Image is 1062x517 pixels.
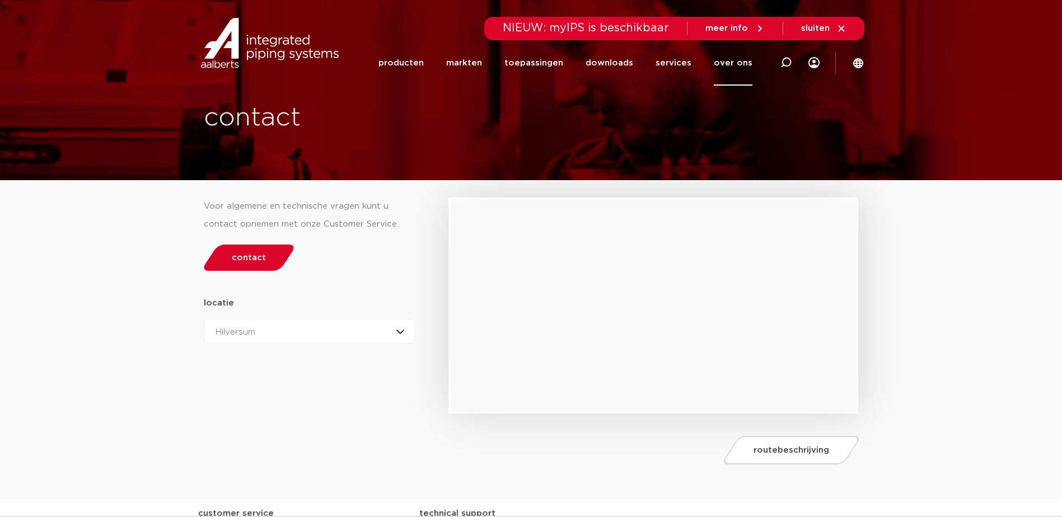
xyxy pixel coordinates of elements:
[503,22,669,34] span: NIEUW: myIPS is beschikbaar
[721,436,862,464] a: routebeschrijving
[204,299,234,307] strong: locatie
[232,253,266,262] span: contact
[808,40,820,86] div: my IPS
[714,40,752,86] a: over ons
[200,245,297,271] a: contact
[754,446,829,454] span: routebeschrijving
[216,328,255,336] span: Hilversum
[801,23,846,34] a: sluiten
[586,40,633,86] a: downloads
[378,40,752,86] nav: Menu
[204,198,415,233] div: Voor algemene en technische vragen kunt u contact opnemen met onze Customer Service
[446,40,482,86] a: markten
[656,40,691,86] a: services
[705,23,765,34] a: meer info
[504,40,563,86] a: toepassingen
[705,24,748,32] span: meer info
[801,24,830,32] span: sluiten
[204,100,572,136] h1: contact
[378,40,424,86] a: producten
